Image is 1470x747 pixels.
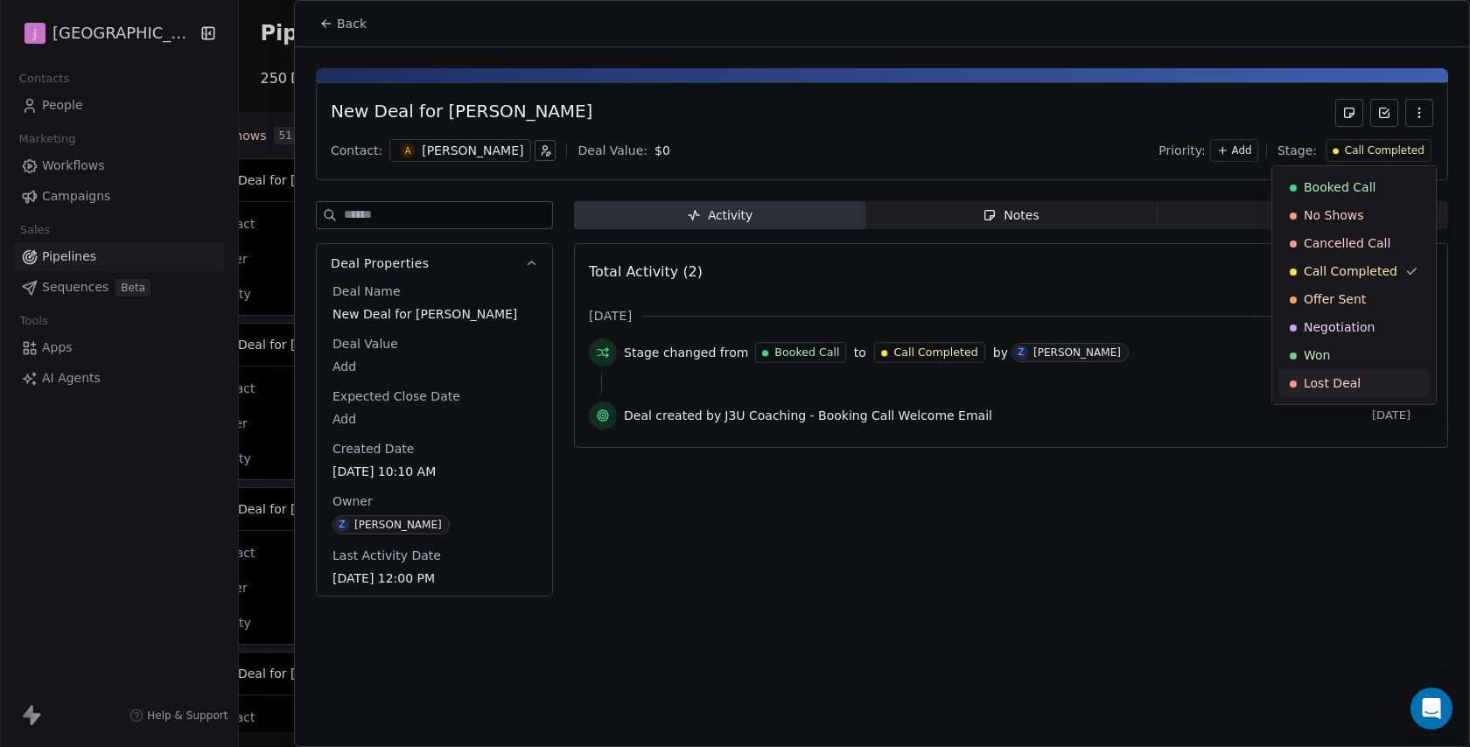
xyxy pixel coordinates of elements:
span: No Shows [1304,206,1364,224]
div: Suggestions [1279,173,1429,397]
span: Cancelled Call [1304,234,1390,252]
span: Offer Sent [1304,290,1366,308]
span: Lost Deal [1304,374,1361,392]
span: Call Completed [1304,262,1397,280]
span: Booked Call [1304,178,1375,196]
span: Negotiation [1304,318,1375,336]
span: Won [1304,346,1330,364]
